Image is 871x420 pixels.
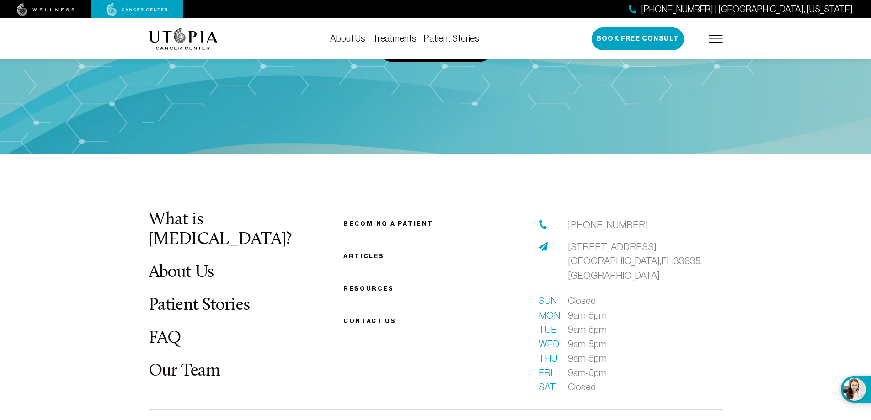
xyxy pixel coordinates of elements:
[568,351,607,366] span: 9am-5pm
[539,337,557,351] span: Wed
[539,366,557,380] span: Fri
[149,362,220,380] a: Our Team
[539,308,557,323] span: Mon
[629,3,853,16] a: [PHONE_NUMBER] | [GEOGRAPHIC_DATA], [US_STATE]
[539,322,557,337] span: Tue
[539,293,557,308] span: Sun
[330,33,365,43] a: About Us
[343,220,433,227] a: Becoming a patient
[568,239,723,283] a: [STREET_ADDRESS],[GEOGRAPHIC_DATA],FL,33635,[GEOGRAPHIC_DATA]
[568,337,607,351] span: 9am-5pm
[149,211,292,248] a: What is [MEDICAL_DATA]?
[17,3,75,16] img: wellness
[373,33,417,43] a: Treatments
[343,318,396,324] span: Contact us
[539,220,548,229] img: phone
[568,218,648,232] a: [PHONE_NUMBER]
[539,351,557,366] span: Thu
[568,322,607,337] span: 9am-5pm
[592,27,684,50] button: Book Free Consult
[107,3,168,16] img: cancer center
[709,35,723,43] img: icon-hamburger
[568,293,596,308] span: Closed
[568,380,596,394] span: Closed
[149,330,182,347] a: FAQ
[568,308,607,323] span: 9am-5pm
[343,253,385,260] a: Articles
[343,285,394,292] a: Resources
[539,380,557,394] span: Sat
[641,3,853,16] span: [PHONE_NUMBER] | [GEOGRAPHIC_DATA], [US_STATE]
[149,297,250,314] a: Patient Stories
[149,28,218,50] img: logo
[539,242,548,251] img: address
[568,241,702,281] span: [STREET_ADDRESS], [GEOGRAPHIC_DATA], FL, 33635, [GEOGRAPHIC_DATA]
[568,366,607,380] span: 9am-5pm
[149,264,214,282] a: About Us
[424,33,479,43] a: Patient Stories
